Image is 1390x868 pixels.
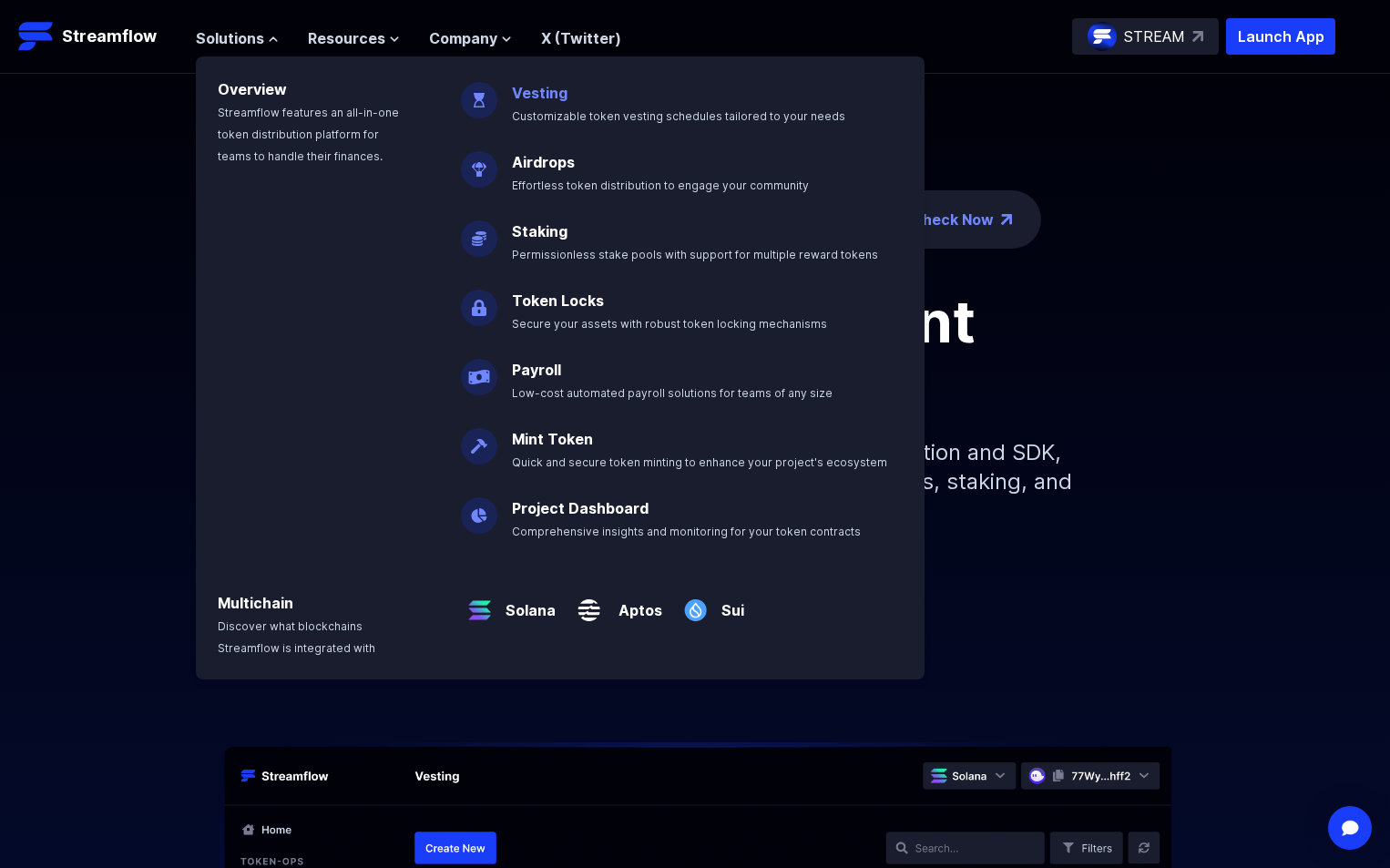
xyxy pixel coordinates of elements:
a: Airdrops [512,153,575,171]
span: Secure your assets with robust token locking mechanisms [512,317,827,331]
img: streamflow-logo-circle.png [1088,22,1117,51]
a: Sui [714,585,744,621]
a: Multichain [218,594,293,612]
img: top-right-arrow.svg [1192,31,1203,42]
span: Low-cost automated payroll solutions for teams of any size [512,386,833,400]
img: Token Locks [461,275,497,326]
img: Aptos [570,577,608,628]
img: Mint Token [461,414,497,465]
span: Comprehensive insights and monitoring for your token contracts [512,525,861,538]
a: Vesting [512,84,567,102]
span: Resources [308,27,385,49]
a: Project Dashboard [512,499,649,517]
a: STREAM [1072,18,1219,55]
a: Aptos [608,585,662,621]
a: Payroll [512,361,561,379]
span: Company [429,27,497,49]
p: Streamflow [62,24,157,49]
img: Staking [461,206,497,257]
img: Vesting [461,67,497,118]
button: Solutions [196,27,279,49]
a: Token Locks [512,291,604,310]
a: Solana [498,585,556,621]
a: Streamflow [18,18,178,55]
span: Discover what blockchains Streamflow is integrated with [218,619,375,655]
p: STREAM [1124,26,1185,47]
img: Sui [677,577,714,628]
img: Payroll [461,344,497,395]
a: X (Twitter) [541,29,621,47]
button: Launch App [1226,18,1335,55]
a: Mint Token [512,430,593,448]
img: Streamflow Logo [18,18,55,55]
img: Project Dashboard [461,483,497,534]
span: Permissionless stake pools with support for multiple reward tokens [512,248,878,261]
span: Customizable token vesting schedules tailored to your needs [512,109,845,123]
img: Solana [461,577,498,628]
img: top-right-arrow.png [1001,214,1012,225]
span: Streamflow features an all-in-one token distribution platform for teams to handle their finances. [218,106,399,163]
div: Open Intercom Messenger [1328,806,1372,850]
a: Staking [512,222,567,240]
a: Check Now [912,209,994,230]
a: Overview [218,80,287,98]
img: Airdrops [461,137,497,188]
button: Company [429,27,512,49]
span: Solutions [196,27,264,49]
span: Quick and secure token minting to enhance your project's ecosystem [512,455,887,469]
button: Resources [308,27,400,49]
span: Effortless token distribution to engage your community [512,179,809,192]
